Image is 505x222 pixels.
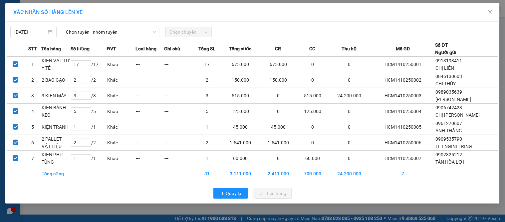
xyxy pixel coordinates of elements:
[41,151,71,166] td: KIỆN PHỤ TÙNG
[213,188,248,199] button: rollbackQuay lại
[371,104,435,119] td: HCM1410250004
[164,72,193,88] td: ---
[71,72,107,88] td: / 2
[259,151,297,166] td: 0
[193,57,221,72] td: 17
[436,74,462,79] span: 0846130603
[221,135,259,151] td: 1.541.000
[193,135,221,151] td: 2
[41,57,71,72] td: KIỆN VẬT TƯ Y TẾ
[71,119,107,135] td: / 1
[164,57,193,72] td: ---
[193,72,221,88] td: 2
[152,30,156,34] span: down
[297,166,328,181] td: 700.000
[259,119,297,135] td: 45.000
[436,65,454,71] span: CHỊ LIÊN
[135,72,164,88] td: ---
[28,45,37,52] span: STT
[436,121,462,126] span: 0961270607
[328,151,371,166] td: 0
[107,45,116,52] span: ĐVT
[193,151,221,166] td: 1
[107,119,135,135] td: Khác
[371,119,435,135] td: HCM1410250005
[164,45,180,52] span: Ghi chú
[221,72,259,88] td: 150.000
[71,45,90,52] span: Số lượng
[481,3,500,22] button: Close
[226,190,243,197] span: Quay lại
[24,104,42,119] td: 4
[436,58,462,63] span: 0913193411
[259,57,297,72] td: 675.000
[259,88,297,104] td: 0
[328,57,371,72] td: 0
[41,88,71,104] td: 3 KIỆN MÁY
[164,119,193,135] td: ---
[221,166,259,181] td: 3.111.000
[71,88,107,104] td: / 3
[164,88,193,104] td: ---
[24,119,42,135] td: 5
[342,45,357,52] span: Thu hộ
[436,105,462,110] span: 0906742423
[71,151,107,166] td: / 1
[193,104,221,119] td: 5
[14,28,47,36] input: 15/10/2025
[193,119,221,135] td: 1
[328,166,371,181] td: 24.200.000
[164,151,193,166] td: ---
[107,72,135,88] td: Khác
[135,57,164,72] td: ---
[436,128,462,133] span: ANH THẮNG
[310,45,316,52] span: CC
[488,10,493,15] span: close
[41,45,61,52] span: Tên hàng
[436,112,480,118] span: CHỊ [PERSON_NAME]
[436,97,471,102] span: [PERSON_NAME]
[71,57,107,72] td: / 17
[71,104,107,119] td: / 5
[259,104,297,119] td: 0
[24,135,42,151] td: 6
[221,104,259,119] td: 125.000
[71,135,107,151] td: / 2
[328,88,371,104] td: 24.200.000
[135,104,164,119] td: ---
[13,9,83,15] span: XÁC NHẬN SỐ HÀNG LÊN XE
[371,57,435,72] td: HCM1410250001
[198,45,215,52] span: Tổng SL
[371,151,435,166] td: HCM1410250007
[297,119,328,135] td: 0
[328,72,371,88] td: 0
[371,166,435,181] td: 7
[135,45,156,52] span: Loại hàng
[229,45,251,52] span: Tổng cước
[135,88,164,104] td: ---
[436,89,462,95] span: 0989035639
[41,119,71,135] td: KIỆN TRANH
[371,135,435,151] td: HCM1410250006
[435,41,457,56] div: Số ĐT Người gửi
[41,135,71,151] td: 2 PALLET VẬT LIỆU
[107,88,135,104] td: Khác
[297,104,328,119] td: 125.000
[135,151,164,166] td: ---
[328,104,371,119] td: 0
[66,27,156,37] span: Chọn tuyến - nhóm tuyến
[259,166,297,181] td: 2.411.000
[135,135,164,151] td: ---
[436,81,456,86] span: CHỊ THÚY
[221,119,259,135] td: 45.000
[221,57,259,72] td: 675.000
[328,119,371,135] td: 0
[436,152,462,157] span: 0902325212
[328,135,371,151] td: 0
[107,104,135,119] td: Khác
[255,188,292,199] button: uploadLên hàng
[221,151,259,166] td: 60.000
[297,57,328,72] td: 0
[371,88,435,104] td: HCM1410250003
[297,151,328,166] td: 60.000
